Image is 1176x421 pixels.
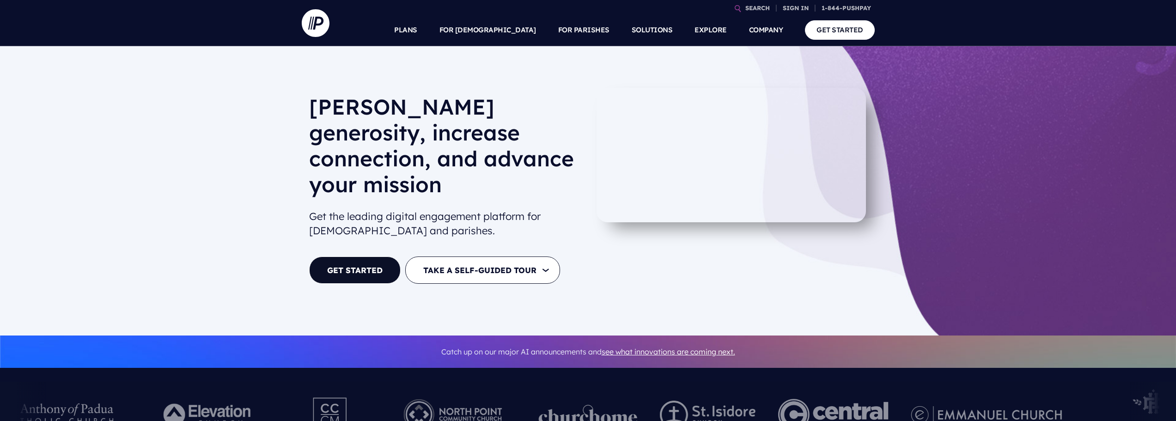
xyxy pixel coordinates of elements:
[309,206,581,242] h2: Get the leading digital engagement platform for [DEMOGRAPHIC_DATA] and parishes.
[558,14,609,46] a: FOR PARISHES
[805,20,875,39] a: GET STARTED
[309,94,581,205] h1: [PERSON_NAME] generosity, increase connection, and advance your mission
[695,14,727,46] a: EXPLORE
[439,14,536,46] a: FOR [DEMOGRAPHIC_DATA]
[309,256,401,284] a: GET STARTED
[602,347,735,356] a: see what innovations are coming next.
[405,256,560,284] button: TAKE A SELF-GUIDED TOUR
[394,14,417,46] a: PLANS
[632,14,673,46] a: SOLUTIONS
[309,342,867,362] p: Catch up on our major AI announcements and
[749,14,783,46] a: COMPANY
